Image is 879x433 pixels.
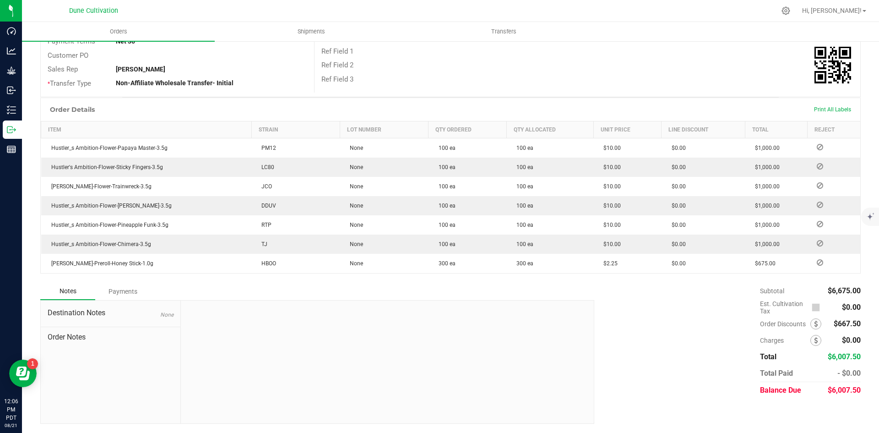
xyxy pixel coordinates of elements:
[345,145,363,151] span: None
[345,164,363,170] span: None
[812,301,824,314] span: Calculate cultivation tax
[47,260,153,267] span: [PERSON_NAME]-Preroll-Honey Stick-1.0g
[160,312,174,318] span: None
[834,319,861,328] span: $667.50
[599,203,621,209] span: $10.00
[7,105,16,115] inline-svg: Inventory
[760,369,793,378] span: Total Paid
[257,241,267,247] span: TJ
[285,27,337,36] span: Shipments
[837,369,861,378] span: - $0.00
[69,7,118,15] span: Dune Cultivation
[434,222,456,228] span: 100 ea
[667,183,686,190] span: $0.00
[48,51,88,60] span: Customer PO
[434,260,456,267] span: 300 ea
[813,260,827,265] span: Reject Inventory
[4,397,18,422] p: 12:06 PM PDT
[215,22,407,41] a: Shipments
[814,47,851,83] qrcode: 00001598
[434,164,456,170] span: 100 ea
[9,360,37,387] iframe: Resource center
[50,106,95,113] h1: Order Details
[7,46,16,55] inline-svg: Analytics
[760,320,810,328] span: Order Discounts
[434,241,456,247] span: 100 ea
[813,241,827,246] span: Reject Inventory
[750,222,780,228] span: $1,000.00
[321,61,353,69] span: Ref Field 2
[750,145,780,151] span: $1,000.00
[814,47,851,83] img: Scan me!
[750,203,780,209] span: $1,000.00
[116,66,165,73] strong: [PERSON_NAME]
[7,66,16,75] inline-svg: Grow
[814,106,851,113] span: Print All Labels
[47,145,168,151] span: Hustler_s Ambition-Flower-Papaya Master-3.5g
[813,144,827,150] span: Reject Inventory
[257,164,274,170] span: LC80
[780,6,792,15] div: Manage settings
[7,145,16,154] inline-svg: Reports
[434,145,456,151] span: 100 ea
[116,79,233,87] strong: Non-Affiliate Wholesale Transfer- Initial
[667,241,686,247] span: $0.00
[479,27,529,36] span: Transfers
[760,337,810,344] span: Charges
[257,203,276,209] span: DDUV
[760,287,784,295] span: Subtotal
[506,121,593,138] th: Qty Allocated
[512,183,533,190] span: 100 ea
[41,121,252,138] th: Item
[828,386,861,395] span: $6,007.50
[48,79,91,88] span: Transfer Type
[667,222,686,228] span: $0.00
[47,203,172,209] span: Hustler_s Ambition-Flower-[PERSON_NAME]-3.5g
[47,222,168,228] span: Hustler_s Ambition-Flower-Pineapple Funk-3.5g
[760,386,801,395] span: Balance Due
[40,283,95,300] div: Notes
[512,222,533,228] span: 100 ea
[345,183,363,190] span: None
[750,241,780,247] span: $1,000.00
[599,241,621,247] span: $10.00
[813,183,827,188] span: Reject Inventory
[429,121,506,138] th: Qty Ordered
[257,145,276,151] span: PM12
[7,125,16,134] inline-svg: Outbound
[116,38,135,45] strong: Net 30
[434,183,456,190] span: 100 ea
[345,222,363,228] span: None
[407,22,600,41] a: Transfers
[599,222,621,228] span: $10.00
[7,86,16,95] inline-svg: Inbound
[321,47,353,55] span: Ref Field 1
[512,260,533,267] span: 300 ea
[340,121,428,138] th: Lot Number
[593,121,662,138] th: Unit Price
[599,164,621,170] span: $10.00
[842,303,861,312] span: $0.00
[47,183,152,190] span: [PERSON_NAME]-Flower-Trainwreck-3.5g
[321,75,353,83] span: Ref Field 3
[47,164,163,170] span: Hustler's Ambition-Flower-Sticky Fingers-3.5g
[4,422,18,429] p: 08/21
[251,121,340,138] th: Strain
[7,27,16,36] inline-svg: Dashboard
[512,164,533,170] span: 100 ea
[512,203,533,209] span: 100 ea
[27,358,38,369] iframe: Resource center unread badge
[828,352,861,361] span: $6,007.50
[813,164,827,169] span: Reject Inventory
[667,145,686,151] span: $0.00
[345,260,363,267] span: None
[667,203,686,209] span: $0.00
[750,183,780,190] span: $1,000.00
[48,332,174,343] span: Order Notes
[750,164,780,170] span: $1,000.00
[512,145,533,151] span: 100 ea
[813,221,827,227] span: Reject Inventory
[22,22,215,41] a: Orders
[599,183,621,190] span: $10.00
